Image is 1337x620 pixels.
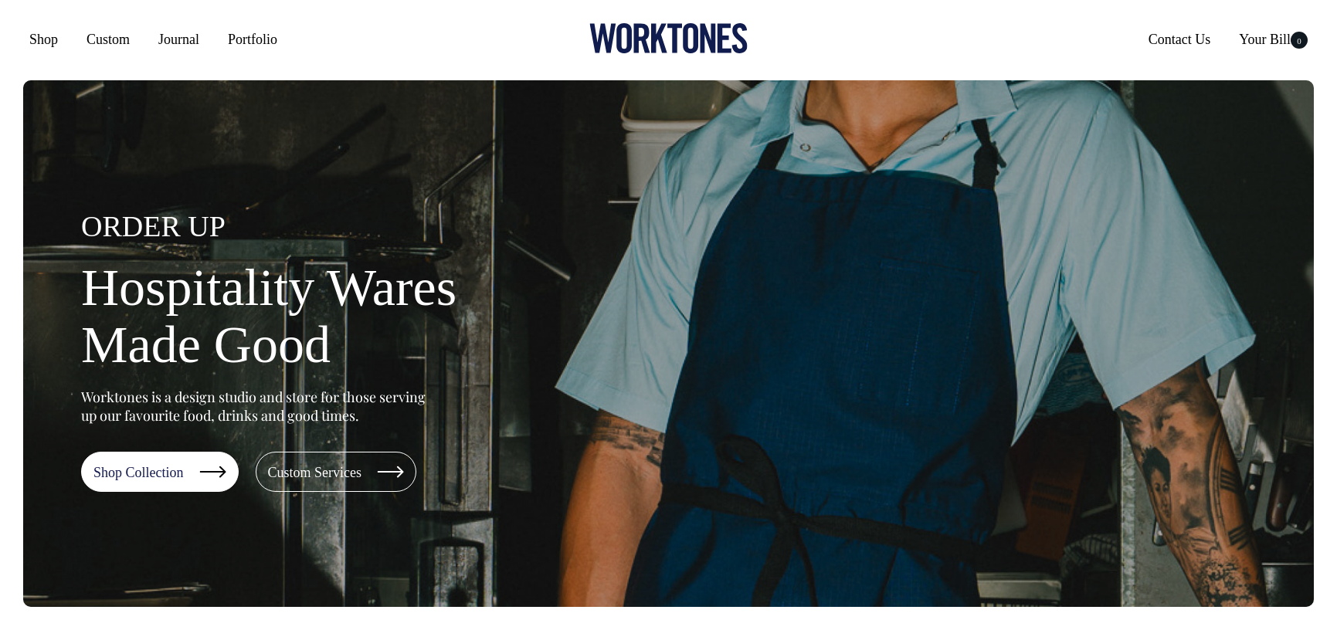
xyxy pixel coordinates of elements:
h1: Hospitality Wares Made Good [81,259,575,374]
p: Worktones is a design studio and store for those serving up our favourite food, drinks and good t... [81,388,433,425]
a: Custom Services [256,452,417,492]
a: Custom [80,25,136,53]
a: Portfolio [222,25,283,53]
span: 0 [1291,32,1308,49]
a: Shop [23,25,64,53]
a: Journal [152,25,205,53]
a: Contact Us [1142,25,1217,53]
a: Shop Collection [81,452,239,492]
a: Your Bill0 [1233,25,1314,53]
h4: ORDER UP [81,211,575,243]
